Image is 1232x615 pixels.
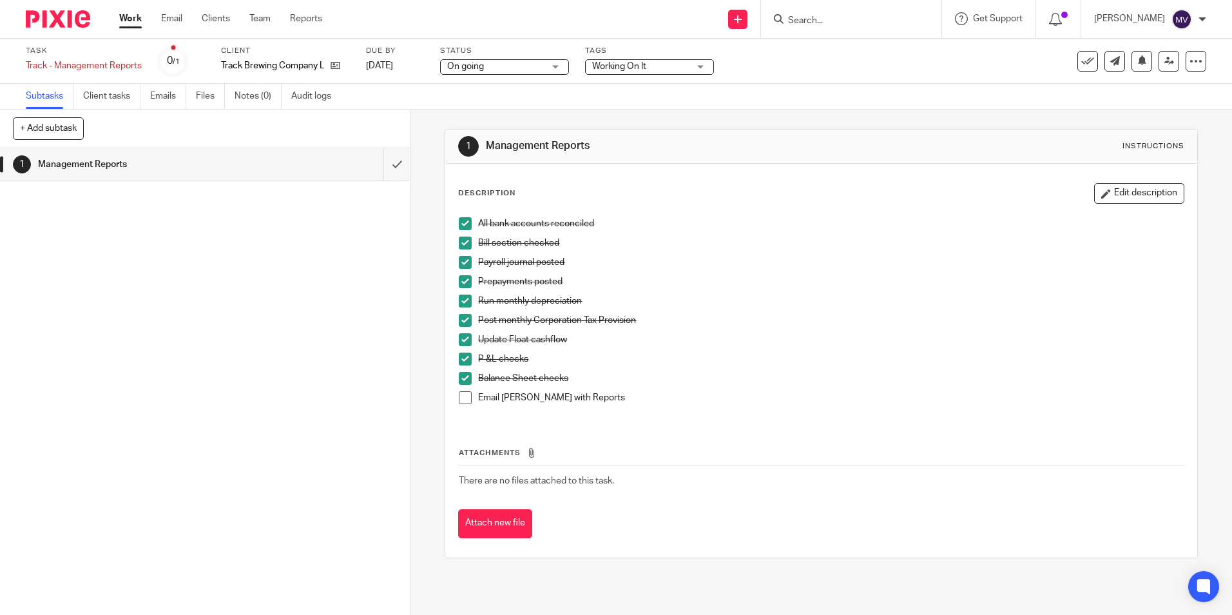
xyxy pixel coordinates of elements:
p: Prepayments posted [478,275,1183,288]
span: On going [447,62,484,71]
div: 0 [167,54,180,68]
p: All bank accounts reconciled [478,217,1183,230]
label: Status [440,46,569,56]
a: Work [119,12,142,25]
a: Email [161,12,182,25]
p: P &L checks [478,353,1183,366]
span: There are no files attached to this task. [459,476,614,485]
small: /1 [173,58,180,65]
p: Description [458,188,515,199]
a: Notes (0) [235,84,282,109]
img: svg%3E [1171,9,1192,30]
p: [PERSON_NAME] [1094,12,1165,25]
p: Bill section checked [478,237,1183,249]
a: Files [196,84,225,109]
p: Balance Sheet checks [478,372,1183,385]
h1: Management Reports [486,139,849,153]
button: + Add subtask [13,117,84,139]
a: Client tasks [83,84,140,109]
a: Clients [202,12,230,25]
a: Subtasks [26,84,73,109]
div: 1 [13,155,31,173]
a: Audit logs [291,84,341,109]
button: Edit description [1094,183,1184,204]
label: Client [221,46,350,56]
div: Track - Management Reports [26,59,142,72]
a: Emails [150,84,186,109]
label: Task [26,46,142,56]
img: Pixie [26,10,90,28]
p: Post monthly Corporation Tax Provision [478,314,1183,327]
label: Due by [366,46,424,56]
p: Email [PERSON_NAME] with Reports [478,391,1183,404]
span: Working On It [592,62,646,71]
span: [DATE] [366,61,393,70]
p: Payroll journal posted [478,256,1183,269]
p: Run monthly depreciation [478,295,1183,307]
a: Team [249,12,271,25]
p: Track Brewing Company Ltd [221,59,324,72]
input: Search [787,15,903,27]
span: Attachments [459,449,521,456]
h1: Management Reports [38,155,260,174]
div: 1 [458,136,479,157]
button: Attach new file [458,509,532,538]
label: Tags [585,46,714,56]
a: Reports [290,12,322,25]
div: Instructions [1122,141,1184,151]
span: Get Support [973,14,1023,23]
p: Update Float cashflow [478,333,1183,346]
